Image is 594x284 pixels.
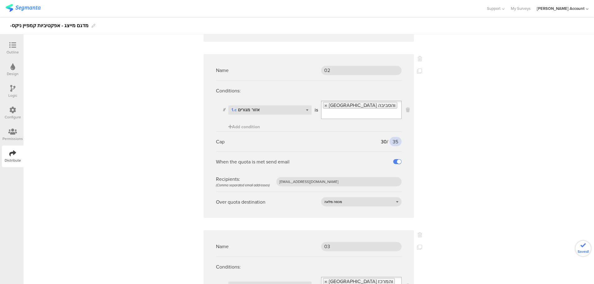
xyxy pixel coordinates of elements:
div: Over quota destination [216,198,265,206]
div: Conditions: [216,257,402,277]
div: is [315,106,318,113]
div: Permissions [2,136,23,142]
div: if [216,107,225,113]
span: [GEOGRAPHIC_DATA] והסביבה [329,102,395,109]
span: Saved! [578,249,589,254]
span: 1.c [231,107,237,113]
div: Cap [216,138,225,145]
span: Add condition [228,124,260,130]
span: Support [487,6,501,11]
div: Configure [5,114,21,120]
div: (Comma separated email addresses) [216,183,270,188]
input: Untitled quota [321,66,402,75]
input: Untitled quota [321,242,402,251]
div: Logic [8,93,17,98]
div: -מדגם מייצג - אפקטיביות קמפיין ניקס [10,21,88,31]
div: Outline [6,49,19,55]
input: Select box [321,110,359,118]
span: 30 [381,138,387,145]
span: מכסה מלאה [324,199,342,204]
div: Conditions: [216,81,402,101]
div: Duplicate Quota [417,243,422,252]
input: you@domain.com, other@domain.com, ... [276,177,402,186]
div: Design [7,71,19,77]
div: Name [216,67,229,74]
div: Duplicate Quota [417,66,422,76]
img: segmanta logo [6,4,41,12]
span: / [387,138,388,145]
div: Recipients: [216,176,270,188]
div: Distribute [5,158,21,163]
div: [PERSON_NAME] Account [537,6,584,11]
div: Name [216,243,229,250]
div: When the quota is met send email [216,158,290,165]
div: אזור מגורים [231,107,260,113]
